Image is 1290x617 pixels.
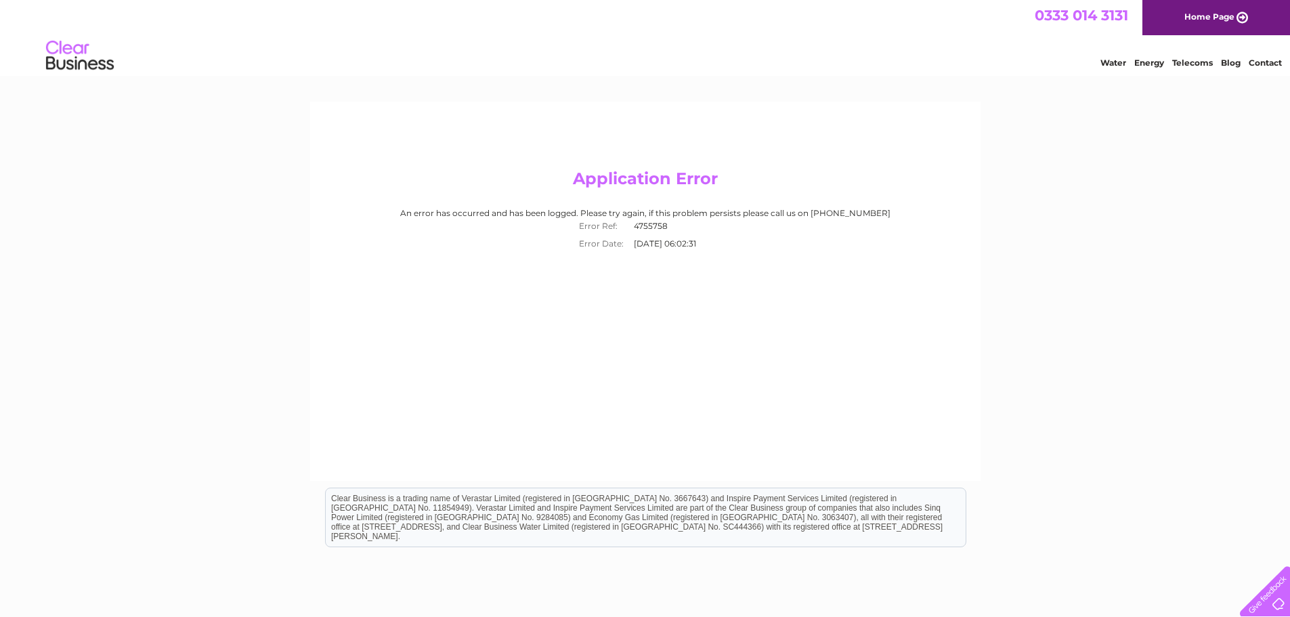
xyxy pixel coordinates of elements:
a: Telecoms [1172,58,1213,68]
h2: Application Error [323,169,968,195]
a: Blog [1221,58,1241,68]
a: Energy [1134,58,1164,68]
td: 4755758 [630,217,718,235]
div: An error has occurred and has been logged. Please try again, if this problem persists please call... [323,209,968,253]
a: Contact [1249,58,1282,68]
a: Water [1100,58,1126,68]
img: logo.png [45,35,114,77]
a: 0333 014 3131 [1035,7,1128,24]
th: Error Ref: [572,217,630,235]
td: [DATE] 06:02:31 [630,235,718,253]
th: Error Date: [572,235,630,253]
div: Clear Business is a trading name of Verastar Limited (registered in [GEOGRAPHIC_DATA] No. 3667643... [326,7,966,66]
